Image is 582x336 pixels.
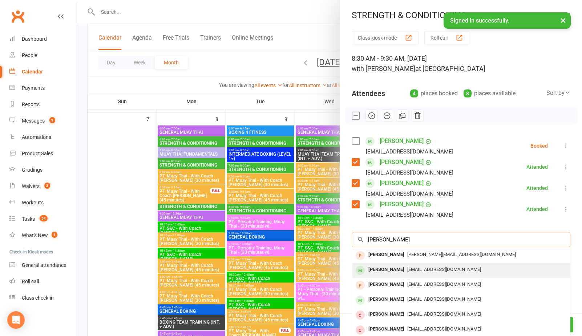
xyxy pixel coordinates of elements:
div: [EMAIL_ADDRESS][DOMAIN_NAME] [366,147,453,156]
div: Tasks [22,216,35,222]
div: Product Sales [22,151,53,156]
div: Sort by [546,88,570,98]
button: Roll call [424,31,469,44]
div: [EMAIL_ADDRESS][DOMAIN_NAME] [366,210,453,220]
div: 8 [464,89,472,97]
span: 54 [40,215,48,221]
div: Automations [22,134,51,140]
a: Clubworx [9,7,27,25]
span: [EMAIL_ADDRESS][DOMAIN_NAME] [407,296,481,302]
div: Roll call [22,279,39,284]
div: [PERSON_NAME] [365,279,407,290]
div: STRENGTH & CONDITIONING [340,10,582,20]
div: General attendance [22,262,66,268]
div: Open Intercom Messenger [7,311,25,329]
div: [PERSON_NAME] [365,294,407,305]
span: [EMAIL_ADDRESS][DOMAIN_NAME] [407,311,481,317]
div: member [356,325,365,335]
div: Gradings [22,167,43,173]
div: Attended [526,185,548,191]
span: [EMAIL_ADDRESS][DOMAIN_NAME] [407,267,481,272]
span: [EMAIL_ADDRESS][DOMAIN_NAME] [407,281,481,287]
span: with [PERSON_NAME] [352,65,415,72]
a: Tasks 54 [9,211,77,227]
span: 3 [44,183,50,189]
div: Dashboard [22,36,47,42]
a: Roll call [9,273,77,290]
a: Dashboard [9,31,77,47]
div: Attended [526,207,548,212]
span: at [GEOGRAPHIC_DATA] [415,65,485,72]
div: [EMAIL_ADDRESS][DOMAIN_NAME] [366,168,453,177]
span: 3 [49,117,55,123]
div: 8:30 AM - 9:30 AM, [DATE] [352,53,570,74]
a: Automations [9,129,77,145]
a: Gradings [9,162,77,178]
a: General attendance kiosk mode [9,257,77,273]
div: [PERSON_NAME] [365,309,407,320]
a: Calendar [9,64,77,80]
a: Product Sales [9,145,77,162]
a: [PERSON_NAME] [380,177,424,189]
a: Payments [9,80,77,96]
span: [EMAIL_ADDRESS][DOMAIN_NAME] [407,326,481,332]
div: 4 [410,89,418,97]
a: Waivers 3 [9,178,77,195]
div: member [356,311,365,320]
div: prospect [356,251,365,260]
div: Messages [22,118,45,124]
span: 1 [52,232,57,238]
a: Workouts [9,195,77,211]
input: Search to add attendees [352,232,570,247]
div: Attended [526,164,548,169]
div: [PERSON_NAME] [365,324,407,335]
a: People [9,47,77,64]
span: [PERSON_NAME][EMAIL_ADDRESS][DOMAIN_NAME] [407,252,516,257]
div: [EMAIL_ADDRESS][DOMAIN_NAME] [366,189,453,199]
div: Calendar [22,69,43,75]
span: Signed in successfully. [450,17,509,24]
div: places available [464,88,516,99]
div: member [356,296,365,305]
a: [PERSON_NAME] [380,156,424,168]
a: [PERSON_NAME] [380,199,424,210]
div: Reports [22,101,40,107]
div: Attendees [352,88,385,99]
a: Class kiosk mode [9,290,77,306]
div: Workouts [22,200,44,205]
div: People [22,52,37,58]
div: Payments [22,85,45,91]
a: What's New1 [9,227,77,244]
div: Booked [530,143,548,148]
div: member [356,266,365,275]
a: Reports [9,96,77,113]
div: places booked [410,88,458,99]
div: What's New [22,232,48,238]
div: [PERSON_NAME] [365,264,407,275]
div: [PERSON_NAME] [365,249,407,260]
button: × [557,12,570,28]
button: Class kiosk mode [352,31,419,44]
div: Waivers [22,183,40,189]
a: Messages 3 [9,113,77,129]
a: [PERSON_NAME] [380,135,424,147]
div: prospect [356,281,365,290]
div: Class check-in [22,295,54,301]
